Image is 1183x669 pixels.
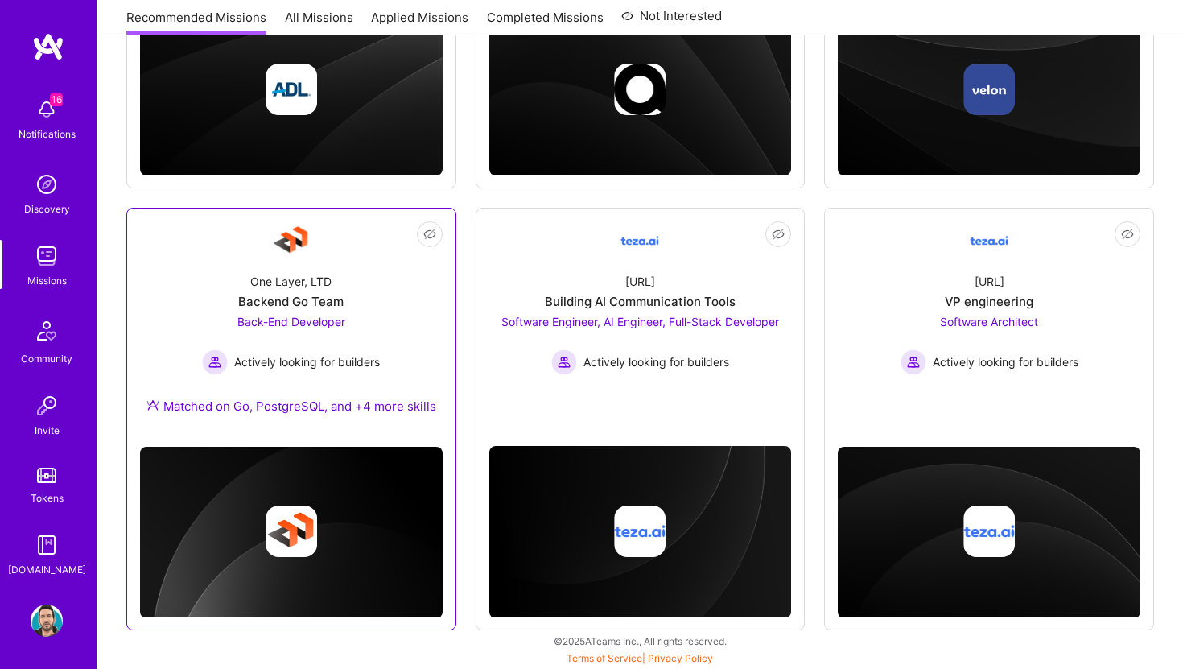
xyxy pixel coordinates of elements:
img: guide book [31,529,63,561]
span: Actively looking for builders [933,353,1078,370]
span: Actively looking for builders [583,353,729,370]
div: One Layer, LTD [250,273,332,290]
i: icon EyeClosed [423,228,436,241]
div: [URL] [625,273,655,290]
span: | [567,652,713,664]
a: All Missions [285,9,353,35]
div: Backend Go Team [238,293,344,310]
img: Company Logo [620,221,659,260]
div: © 2025 ATeams Inc., All rights reserved. [97,621,1183,661]
a: Privacy Policy [648,652,713,664]
img: discovery [31,168,63,200]
img: Company logo [614,506,666,557]
a: Company Logo[URL]VP engineeringSoftware Architect Actively looking for buildersActively looking f... [838,221,1140,413]
img: cover [838,447,1140,618]
img: Company logo [614,64,666,115]
i: icon EyeClosed [1121,228,1134,241]
div: Building AI Communication Tools [545,293,736,310]
img: Community [27,312,66,350]
span: Back-End Developer [237,315,345,328]
img: cover [140,447,443,618]
img: Actively looking for builders [551,349,577,375]
div: Community [21,350,72,367]
img: bell [31,93,63,126]
img: Ateam Purple Icon [146,399,159,411]
a: User Avatar [27,605,67,637]
a: Company Logo[URL]Building AI Communication ToolsSoftware Engineer, AI Engineer, Full-Stack Develo... [489,221,792,413]
div: Invite [35,422,60,439]
a: Recommended Missions [126,9,266,35]
div: VP engineering [945,293,1033,310]
div: [DOMAIN_NAME] [8,561,86,578]
i: icon EyeClosed [772,228,785,241]
span: Software Architect [940,315,1038,328]
a: Not Interested [621,6,722,35]
img: Company logo [266,64,317,115]
a: Company LogoOne Layer, LTDBackend Go TeamBack-End Developer Actively looking for buildersActively... [140,221,443,434]
div: Notifications [19,126,76,142]
img: Company logo [963,64,1015,115]
img: Company logo [266,506,317,557]
div: Tokens [31,489,64,506]
div: Missions [27,272,67,289]
div: Discovery [24,200,70,217]
div: Matched on Go, PostgreSQL, and +4 more skills [146,398,436,415]
img: Company Logo [970,221,1008,260]
img: Actively looking for builders [901,349,926,375]
img: teamwork [31,240,63,272]
img: tokens [37,468,56,483]
a: Applied Missions [371,9,468,35]
a: Terms of Service [567,652,642,664]
a: Completed Missions [487,9,604,35]
img: Actively looking for builders [202,349,228,375]
img: cover [489,446,792,617]
div: [URL] [975,273,1004,290]
img: Invite [31,390,63,422]
span: 16 [50,93,63,106]
img: logo [32,32,64,61]
span: Actively looking for builders [234,353,380,370]
img: Company logo [963,506,1015,557]
span: Software Engineer, AI Engineer, Full-Stack Developer [501,315,779,328]
img: Company Logo [272,221,311,260]
img: User Avatar [31,605,63,637]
